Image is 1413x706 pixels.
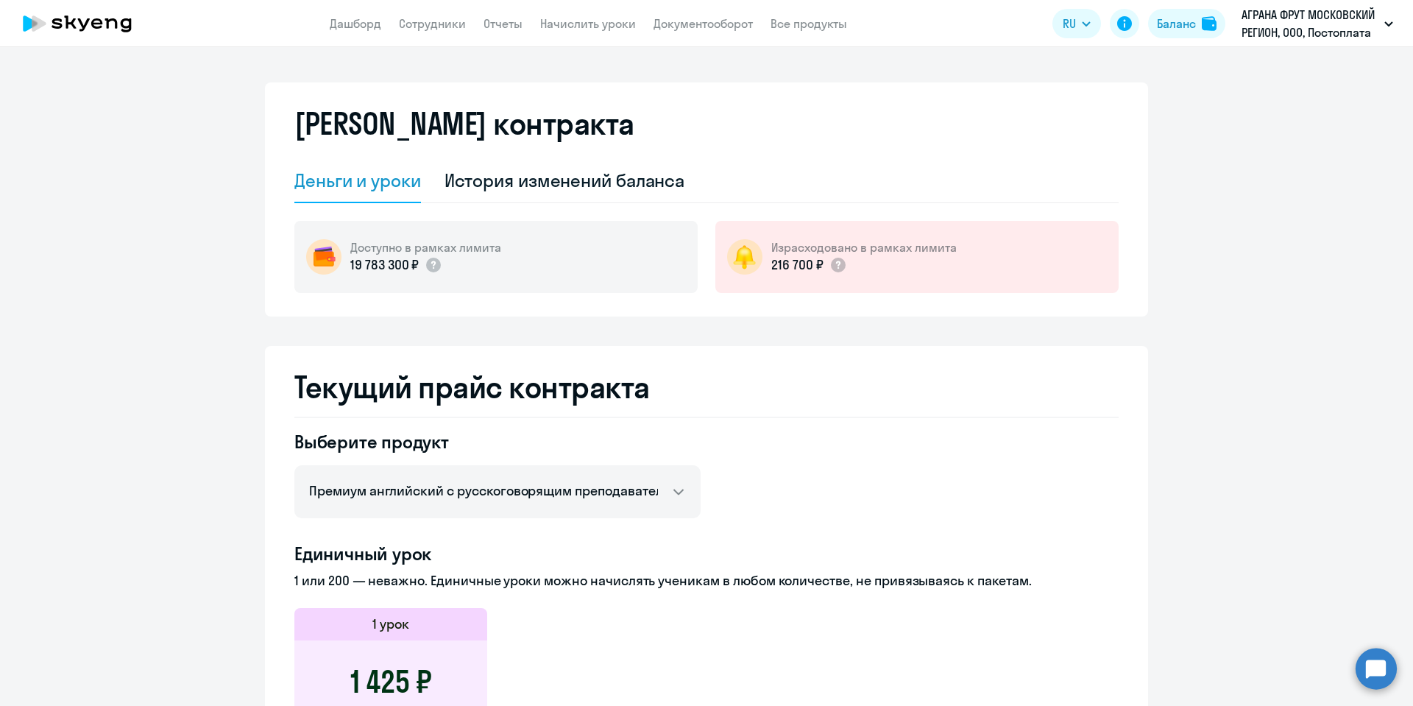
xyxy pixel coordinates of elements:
p: 216 700 ₽ [771,255,824,275]
h5: Израсходовано в рамках лимита [771,239,957,255]
div: История изменений баланса [445,169,685,192]
div: Баланс [1157,15,1196,32]
button: Балансbalance [1148,9,1225,38]
h5: 1 урок [372,615,409,634]
button: RU [1052,9,1101,38]
p: 19 783 300 ₽ [350,255,419,275]
a: Отчеты [484,16,523,31]
img: bell-circle.png [727,239,762,275]
p: АГРАНА ФРУТ МОСКОВСКИЙ РЕГИОН, ООО, Постоплата [1242,6,1378,41]
h4: Выберите продукт [294,430,701,453]
span: RU [1063,15,1076,32]
h4: Единичный урок [294,542,1119,565]
img: wallet-circle.png [306,239,341,275]
a: Документооборот [654,16,753,31]
p: 1 или 200 — неважно. Единичные уроки можно начислять ученикам в любом количестве, не привязываясь... [294,571,1119,590]
a: Дашборд [330,16,381,31]
img: balance [1202,16,1217,31]
button: АГРАНА ФРУТ МОСКОВСКИЙ РЕГИОН, ООО, Постоплата [1234,6,1400,41]
h5: Доступно в рамках лимита [350,239,501,255]
h3: 1 425 ₽ [350,664,432,699]
h2: Текущий прайс контракта [294,370,1119,405]
a: Сотрудники [399,16,466,31]
a: Все продукты [771,16,847,31]
div: Деньги и уроки [294,169,421,192]
h2: [PERSON_NAME] контракта [294,106,634,141]
a: Начислить уроки [540,16,636,31]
